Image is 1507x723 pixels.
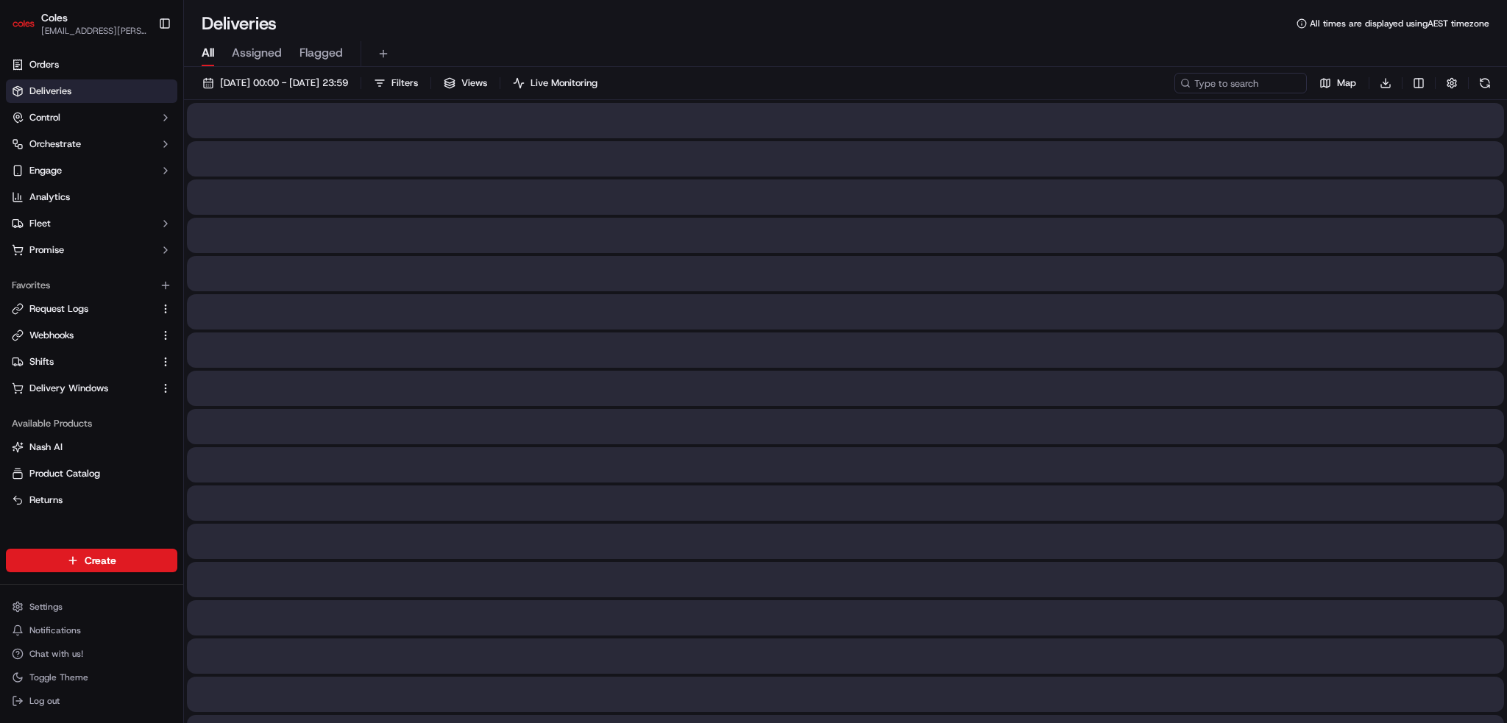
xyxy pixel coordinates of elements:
button: Webhooks [6,324,177,347]
span: Nash AI [29,441,63,454]
button: Log out [6,691,177,711]
span: Notifications [29,624,81,636]
div: Available Products [6,412,177,435]
span: Delivery Windows [29,382,108,395]
span: Views [461,76,487,90]
a: Nash AI [12,441,171,454]
span: Deliveries [29,85,71,98]
span: Create [85,553,116,568]
button: Settings [6,596,177,617]
input: Type to search [1174,73,1307,93]
span: Request Logs [29,302,88,316]
span: Webhooks [29,329,74,342]
button: Orchestrate [6,132,177,156]
img: Coles [12,12,35,35]
a: Deliveries [6,79,177,103]
button: Refresh [1475,73,1495,93]
div: Favorites [6,274,177,297]
button: [DATE] 00:00 - [DATE] 23:59 [196,73,355,93]
button: Notifications [6,620,177,641]
span: Product Catalog [29,467,100,480]
button: Returns [6,488,177,512]
span: Returns [29,494,63,507]
span: Orders [29,58,59,71]
button: Control [6,106,177,129]
button: Map [1313,73,1363,93]
span: All times are displayed using AEST timezone [1310,18,1489,29]
a: Orders [6,53,177,76]
button: Create [6,549,177,572]
a: Product Catalog [12,467,171,480]
h1: Deliveries [202,12,277,35]
span: Map [1337,76,1356,90]
a: Returns [12,494,171,507]
span: Toggle Theme [29,672,88,683]
span: Settings [29,601,63,613]
button: Toggle Theme [6,667,177,688]
a: Analytics [6,185,177,209]
span: Analytics [29,190,70,204]
span: Chat with us! [29,648,83,660]
a: Delivery Windows [12,382,154,395]
button: Filters [367,73,425,93]
span: All [202,44,214,62]
span: Log out [29,695,60,707]
button: ColesColes[EMAIL_ADDRESS][PERSON_NAME][PERSON_NAME][DOMAIN_NAME] [6,6,152,41]
span: Control [29,111,60,124]
span: Promise [29,243,64,257]
button: Product Catalog [6,462,177,485]
a: Webhooks [12,329,154,342]
span: Assigned [232,44,282,62]
button: [EMAIL_ADDRESS][PERSON_NAME][PERSON_NAME][DOMAIN_NAME] [41,25,146,37]
span: Fleet [29,217,51,230]
button: Fleet [6,212,177,235]
button: Coles [41,10,68,25]
button: Promise [6,238,177,262]
button: Nash AI [6,435,177,459]
span: Shifts [29,355,54,368]
span: Orchestrate [29,138,81,151]
button: Chat with us! [6,644,177,664]
button: Shifts [6,350,177,374]
span: Engage [29,164,62,177]
a: Request Logs [12,302,154,316]
span: [DATE] 00:00 - [DATE] 23:59 [220,76,348,90]
button: Views [437,73,494,93]
span: Live Monitoring [531,76,598,90]
a: Shifts [12,355,154,368]
button: Live Monitoring [506,73,604,93]
button: Engage [6,159,177,182]
button: Request Logs [6,297,177,321]
button: Delivery Windows [6,377,177,400]
span: Filters [391,76,418,90]
span: Flagged [299,44,343,62]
